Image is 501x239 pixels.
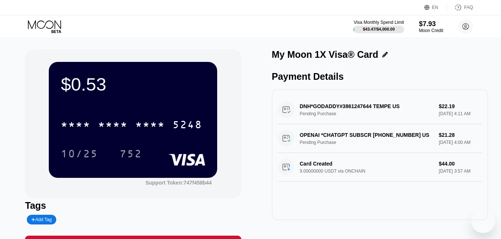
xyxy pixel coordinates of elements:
[31,217,51,222] div: Add Tag
[272,71,488,82] div: Payment Details
[114,144,148,163] div: 752
[353,20,404,33] div: Visa Monthly Spend Limit$43.47/$4,000.00
[61,149,98,161] div: 10/25
[419,20,443,28] div: $7.93
[353,20,404,25] div: Visa Monthly Spend Limit
[419,20,443,33] div: $7.93Moon Credit
[424,4,447,11] div: EN
[447,4,473,11] div: FAQ
[464,5,473,10] div: FAQ
[27,215,56,224] div: Add Tag
[272,49,378,60] div: My Moon 1X Visa® Card
[419,28,443,33] div: Moon Credit
[432,5,438,10] div: EN
[363,27,395,31] div: $43.47 / $4,000.00
[145,180,212,186] div: Support Token: 747f458b44
[25,200,241,211] div: Tags
[471,209,495,233] iframe: Button to launch messaging window
[120,149,142,161] div: 752
[172,120,202,132] div: 5248
[61,74,205,95] div: $0.53
[145,180,212,186] div: Support Token:747f458b44
[55,144,104,163] div: 10/25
